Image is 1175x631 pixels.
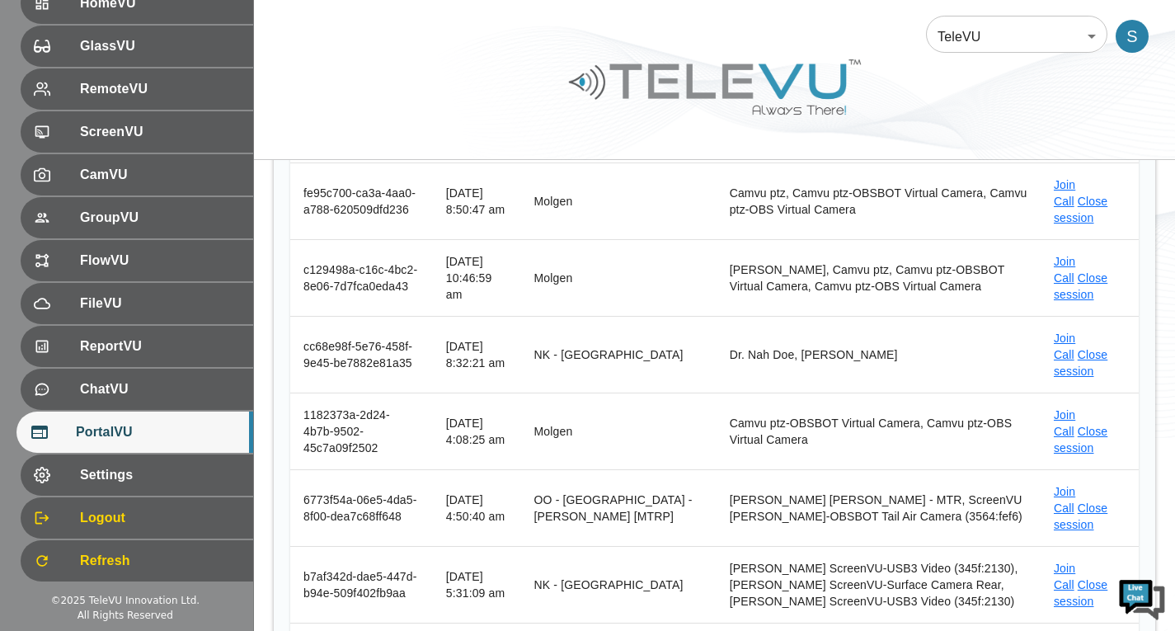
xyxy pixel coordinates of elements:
[521,239,717,316] td: Molgen
[1054,578,1107,608] a: Close session
[521,470,717,547] td: OO - [GEOGRAPHIC_DATA] - [PERSON_NAME] [MTRP]
[433,547,521,624] td: [DATE] 5:31:09 am
[521,316,717,393] td: NK - [GEOGRAPHIC_DATA]
[21,26,253,67] div: GlassVU
[21,240,253,281] div: FlowVU
[21,454,253,496] div: Settings
[21,326,253,367] div: ReportVU
[80,122,240,142] span: ScreenVU
[16,412,253,453] div: PortalVU
[21,540,253,582] div: Refresh
[433,162,521,239] td: [DATE] 8:50:47 am
[290,470,433,547] th: 6773f54a-06e5-4da5-8f00-dea7c68ff648
[717,393,1041,469] td: Camvu ptz-OBSBOT Virtual Camera, Camvu ptz-OBS Virtual Camera
[1117,573,1167,623] img: Chat Widget
[290,239,433,316] th: c129498a-c16c-4bc2-8e06-7d7fca0eda43
[1054,408,1075,438] a: Join Call
[433,316,521,393] td: [DATE] 8:32:21 am
[80,379,240,399] span: ChatVU
[1054,562,1075,591] a: Join Call
[21,68,253,110] div: RemoteVU
[21,497,253,539] div: Logout
[21,154,253,195] div: CamVU
[21,111,253,153] div: ScreenVU
[1054,271,1107,301] a: Close session
[80,337,240,356] span: ReportVU
[433,239,521,316] td: [DATE] 10:46:59 am
[80,551,240,571] span: Refresh
[290,316,433,393] th: cc68e98f-5e76-458f-9e45-be7882e81a35
[566,53,863,121] img: Logo
[290,393,433,469] th: 1182373a-2d24-4b7b-9502-45c7a09f2502
[433,393,521,469] td: [DATE] 4:08:25 am
[926,13,1107,59] div: TeleVU
[80,294,240,313] span: FileVU
[1054,255,1075,285] a: Join Call
[717,316,1041,393] td: Dr. Nah Doe, [PERSON_NAME]
[290,547,433,624] th: b7af342d-dae5-447d-b94e-509f402fb9aa
[1116,20,1149,53] div: S
[80,165,240,185] span: CamVU
[433,470,521,547] td: [DATE] 4:50:40 am
[8,450,314,508] textarea: Type your message and hit 'Enter'
[80,465,240,485] span: Settings
[80,508,240,528] span: Logout
[717,239,1041,316] td: [PERSON_NAME], Camvu ptz, Camvu ptz-OBSBOT Virtual Camera, Camvu ptz-OBS Virtual Camera
[1054,485,1075,515] a: Join Call
[290,162,433,239] th: fe95c700-ca3a-4aa0-a788-620509dfd236
[1054,195,1107,224] a: Close session
[717,162,1041,239] td: Camvu ptz, Camvu ptz-OBSBOT Virtual Camera, Camvu ptz-OBS Virtual Camera
[521,162,717,239] td: Molgen
[21,197,253,238] div: GroupVU
[80,251,240,271] span: FlowVU
[76,422,240,442] span: PortalVU
[521,393,717,469] td: Molgen
[28,77,69,118] img: d_736959983_company_1615157101543_736959983
[1054,348,1107,378] a: Close session
[80,36,240,56] span: GlassVU
[270,8,310,48] div: Minimize live chat window
[80,79,240,99] span: RemoteVU
[86,87,277,108] div: Chat with us now
[21,283,253,324] div: FileVU
[1054,425,1107,454] a: Close session
[21,369,253,410] div: ChatVU
[96,208,228,374] span: We're online!
[717,470,1041,547] td: [PERSON_NAME] [PERSON_NAME] - MTR, ScreenVU [PERSON_NAME]-OBSBOT Tail Air Camera (3564:fef6)
[1054,502,1107,531] a: Close session
[717,547,1041,624] td: [PERSON_NAME] ScreenVU-USB3 Video (345f:2130), [PERSON_NAME] ScreenVU-Surface Camera Rear, [PERSO...
[521,547,717,624] td: NK - [GEOGRAPHIC_DATA]
[80,208,240,228] span: GroupVU
[1054,178,1075,208] a: Join Call
[1054,332,1075,361] a: Join Call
